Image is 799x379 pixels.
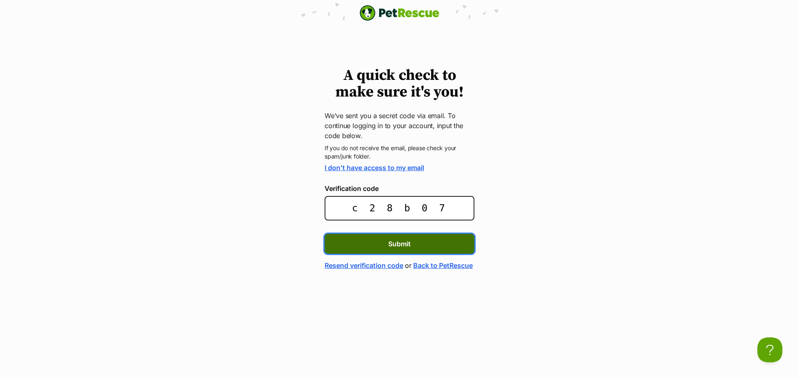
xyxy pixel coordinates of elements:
span: or [405,260,412,270]
p: If you do not receive the email, please check your spam/junk folder. [325,144,474,161]
a: I don't have access to my email [325,163,424,172]
button: Submit [325,234,474,254]
img: logo-e224e6f780fb5917bec1dbf3a21bbac754714ae5b6737aabdf751b685950b380.svg [360,5,439,21]
input: Enter the 6-digit verification code sent to your device [325,196,474,220]
p: We’ve sent you a secret code via email. To continue logging in to your account, input the code be... [325,111,474,141]
span: Submit [388,239,411,249]
a: Resend verification code [325,260,403,270]
h1: A quick check to make sure it's you! [325,67,474,101]
a: PetRescue [360,5,439,21]
label: Verification code [325,185,474,192]
a: Back to PetRescue [413,260,473,270]
iframe: Help Scout Beacon - Open [757,337,782,362]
